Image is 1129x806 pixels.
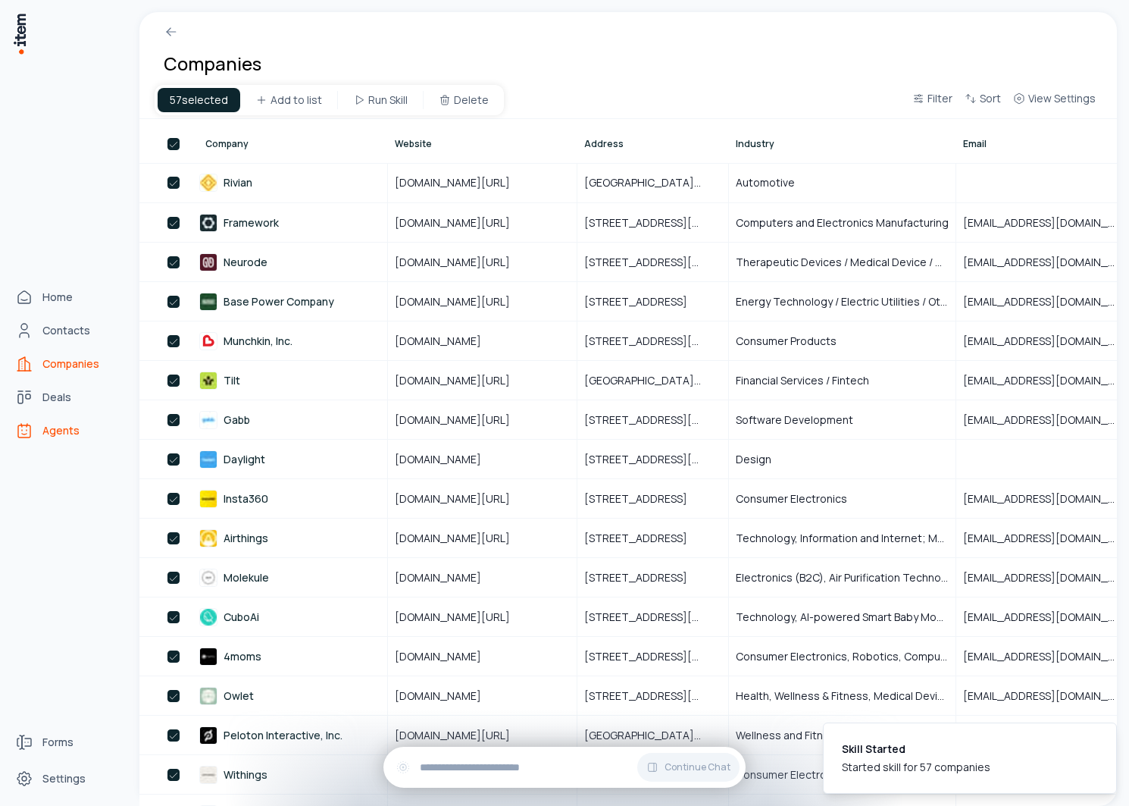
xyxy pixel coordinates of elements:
span: Sort [980,91,1001,106]
a: Neurode [199,243,386,281]
img: Insta360 [199,490,217,508]
span: Consumer Electronics [736,491,847,506]
span: [STREET_ADDRESS] [584,491,705,506]
img: Airthings [199,529,217,547]
span: [DOMAIN_NAME][URL] [395,373,528,388]
a: Peloton Interactive, Inc. [199,717,386,754]
span: [DOMAIN_NAME][URL] [395,491,528,506]
a: CuboAi [199,598,386,635]
span: Health, Wellness & Fitness, Medical Devices, Monitoring Equipment [736,688,949,704]
a: Base Power Company [199,283,386,320]
span: [DOMAIN_NAME] [395,649,499,664]
span: Website [395,138,432,150]
a: Owlet [199,677,386,714]
a: Tilt [199,362,386,399]
span: Software Development [736,412,853,428]
span: [DOMAIN_NAME][URL] [395,294,528,309]
span: [DOMAIN_NAME] [395,688,499,704]
img: Molekule [199,569,217,587]
span: [STREET_ADDRESS][DATE] [584,412,721,428]
span: [DOMAIN_NAME] [395,334,499,349]
span: [DOMAIN_NAME][URL] [395,728,528,743]
img: Withings [199,766,217,784]
span: Technology, Information and Internet; Manufacturing, Test & Measurement Equipment; Smart radon de... [736,531,949,546]
a: Withings [199,756,386,793]
a: Forms [9,727,124,757]
a: Insta360 [199,480,386,517]
button: Filter [906,89,959,117]
button: Run Skill [341,88,420,112]
span: Technology, AI-powered Smart Baby Monitor, Baby Care Technology [736,610,949,625]
img: Munchkin, Inc. [199,332,217,350]
span: Industry [736,138,774,150]
span: Computers and Electronics Manufacturing [736,215,949,231]
a: Molekule [199,559,386,596]
span: [GEOGRAPHIC_DATA][STREET_ADDRESS][US_STATE][US_STATE] [584,728,721,743]
span: View Settings [1028,91,1096,106]
a: deals [9,382,124,412]
span: [DOMAIN_NAME][URL] [395,412,528,428]
span: Companies [42,356,99,372]
span: [GEOGRAPHIC_DATA], [US_STATE], [GEOGRAPHIC_DATA] [584,175,721,190]
button: Continue Chat [637,753,740,782]
a: Gabb [199,401,386,438]
span: Filter [927,91,952,106]
img: Rivian [199,174,217,192]
span: Therapeutic Devices / Medical Device / Healthcare Technology [736,255,949,270]
span: Design [736,452,771,467]
button: Delete [427,88,501,112]
a: Agents [9,416,124,446]
span: Energy Technology / Electric Utilities / Other Energy Services [736,294,949,309]
a: Companies [9,349,124,379]
a: Home [9,282,124,312]
span: Electronics (B2C), Air Purification Technology [736,570,949,585]
span: Forms [42,735,73,750]
a: Contacts [9,315,124,346]
img: Base Power Company [199,293,217,311]
span: Consumer Electronics, Robotics, Computer Software, Manufacturing, Apparel & Accessories, Hardware [736,649,949,664]
span: Automotive [736,175,795,190]
a: Rivian [199,164,386,202]
span: [STREET_ADDRESS][US_STATE] [584,610,721,625]
span: [STREET_ADDRESS][PERSON_NAME][US_STATE] [584,334,721,349]
button: View Settings [1007,89,1102,117]
span: [DOMAIN_NAME][URL] [395,175,528,190]
span: [STREET_ADDRESS][US_STATE][US_STATE] [584,452,721,467]
span: [DOMAIN_NAME] [395,570,499,585]
span: [GEOGRAPHIC_DATA], [US_STATE], [GEOGRAPHIC_DATA] [584,373,721,388]
div: Started skill for 57 companies [842,760,990,775]
span: Continue Chat [665,761,730,773]
span: [STREET_ADDRESS] [584,531,705,546]
h1: Companies [164,52,261,76]
span: [DOMAIN_NAME][URL] [395,255,528,270]
img: Peloton Interactive, Inc. [199,726,217,745]
a: Munchkin, Inc. [199,322,386,359]
a: Settings [9,764,124,794]
a: Daylight [199,441,386,478]
button: Sort [959,89,1007,117]
span: [DOMAIN_NAME][URL] [395,215,528,231]
span: Address [584,138,624,150]
span: Company [205,138,249,150]
span: [DOMAIN_NAME][URL] [395,610,528,625]
span: [STREET_ADDRESS][PERSON_NAME] [584,215,721,231]
img: CuboAi [199,608,217,626]
img: Daylight [199,450,217,469]
span: [STREET_ADDRESS] [584,294,705,309]
img: Gabb [199,411,217,429]
span: Consumer Products [736,334,837,349]
button: Add to list [243,88,334,112]
span: Settings [42,771,86,786]
span: [STREET_ADDRESS][PERSON_NAME] [584,255,721,270]
div: Continue Chat [383,747,746,788]
img: Framework [199,214,217,232]
span: [DOMAIN_NAME] [395,452,499,467]
span: Email [963,138,987,150]
a: Airthings [199,519,386,557]
div: Skill Started [842,742,990,757]
span: Deals [42,390,71,405]
span: [DOMAIN_NAME][URL] [395,531,528,546]
img: 4moms [199,648,217,666]
div: 57 selected [158,88,240,112]
span: [STREET_ADDRESS][US_STATE] [584,649,721,664]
